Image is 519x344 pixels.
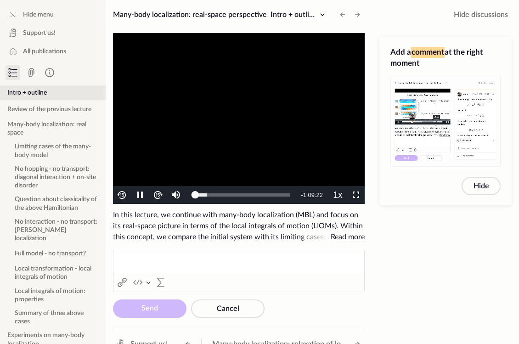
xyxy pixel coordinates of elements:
span: comment [411,47,445,58]
button: Many-body localization: real-space perspectiveIntro + outline [109,7,332,22]
button: Hide [462,177,501,195]
span: Cancel [217,305,239,312]
button: Fullscreen [347,186,365,204]
div: Video Player [113,33,365,204]
span: Many-body localization: real-space perspective [113,11,267,18]
span: Hide menu [23,10,54,19]
span: - [301,192,303,198]
button: Send [113,299,186,318]
span: Send [141,305,158,312]
span: Intro + outline [271,11,317,18]
img: back [117,190,127,200]
div: Progress Bar [195,193,290,197]
img: forth [152,190,163,200]
span: All publications [23,47,66,56]
span: 1:09:22 [303,192,323,198]
button: Pause [131,186,149,204]
h3: Add a at the right moment [390,47,501,69]
span: Support us! [23,28,56,38]
span: Hide discussions [454,9,508,20]
button: Cancel [191,299,265,318]
button: Playback Rate [329,186,347,204]
button: Mute [167,186,185,204]
span: In this lecture, we continue with many-body localization (MBL) and focus on its real-space pictur... [113,209,365,242]
span: Read more [331,233,365,241]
